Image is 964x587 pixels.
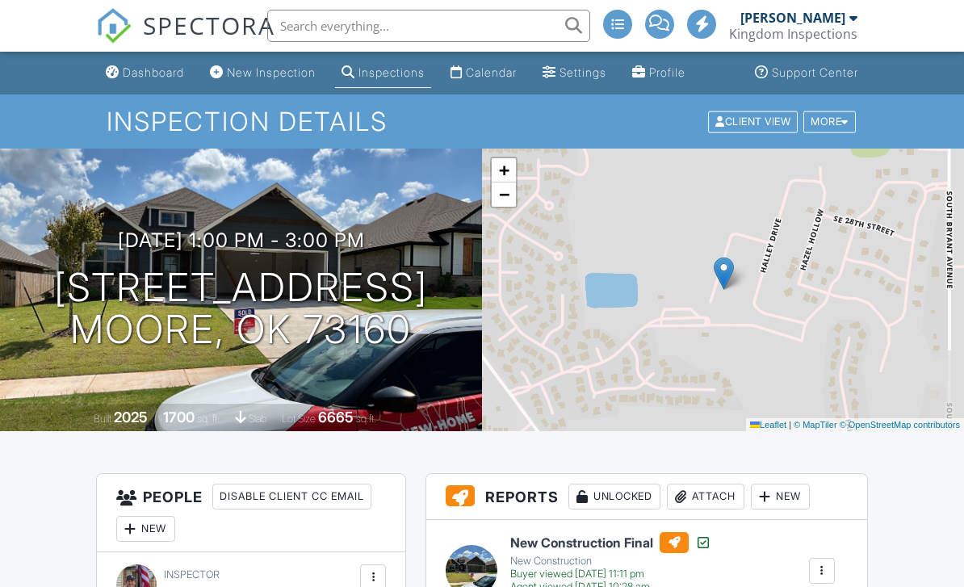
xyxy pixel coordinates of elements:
[626,58,692,88] a: Profile
[492,158,516,182] a: Zoom in
[118,229,365,251] h3: [DATE] 1:00 pm - 3:00 pm
[107,107,857,136] h1: Inspection Details
[803,111,856,132] div: More
[466,65,517,79] div: Calendar
[282,413,316,425] span: Lot Size
[560,65,606,79] div: Settings
[729,26,857,42] div: Kingdom Inspections
[94,413,111,425] span: Built
[116,516,175,542] div: New
[227,65,316,79] div: New Inspection
[249,413,266,425] span: slab
[510,532,711,553] h6: New Construction Final
[358,65,425,79] div: Inspections
[96,8,132,44] img: The Best Home Inspection Software - Spectora
[318,409,354,426] div: 6665
[794,420,837,430] a: © MapTiler
[667,484,744,509] div: Attach
[740,10,845,26] div: [PERSON_NAME]
[99,58,191,88] a: Dashboard
[492,182,516,207] a: Zoom out
[789,420,791,430] span: |
[510,568,711,581] div: Buyer viewed [DATE] 11:11 pm
[143,8,275,42] span: SPECTORA
[54,266,428,352] h1: [STREET_ADDRESS] Moore, OK 73160
[203,58,322,88] a: New Inspection
[649,65,685,79] div: Profile
[706,115,802,127] a: Client View
[335,58,431,88] a: Inspections
[750,420,786,430] a: Leaflet
[708,111,798,132] div: Client View
[97,474,405,552] h3: People
[356,413,376,425] span: sq.ft.
[163,409,195,426] div: 1700
[96,22,275,56] a: SPECTORA
[536,58,613,88] a: Settings
[499,184,509,204] span: −
[164,568,220,581] span: Inspector
[499,160,509,180] span: +
[748,58,865,88] a: Support Center
[751,484,810,509] div: New
[772,65,858,79] div: Support Center
[123,65,184,79] div: Dashboard
[267,10,590,42] input: Search everything...
[212,484,371,509] div: Disable Client CC Email
[426,474,866,520] h3: Reports
[510,555,711,568] div: New Construction
[714,257,734,290] img: Marker
[197,413,220,425] span: sq. ft.
[114,409,148,426] div: 2025
[568,484,660,509] div: Unlocked
[444,58,523,88] a: Calendar
[840,420,960,430] a: © OpenStreetMap contributors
